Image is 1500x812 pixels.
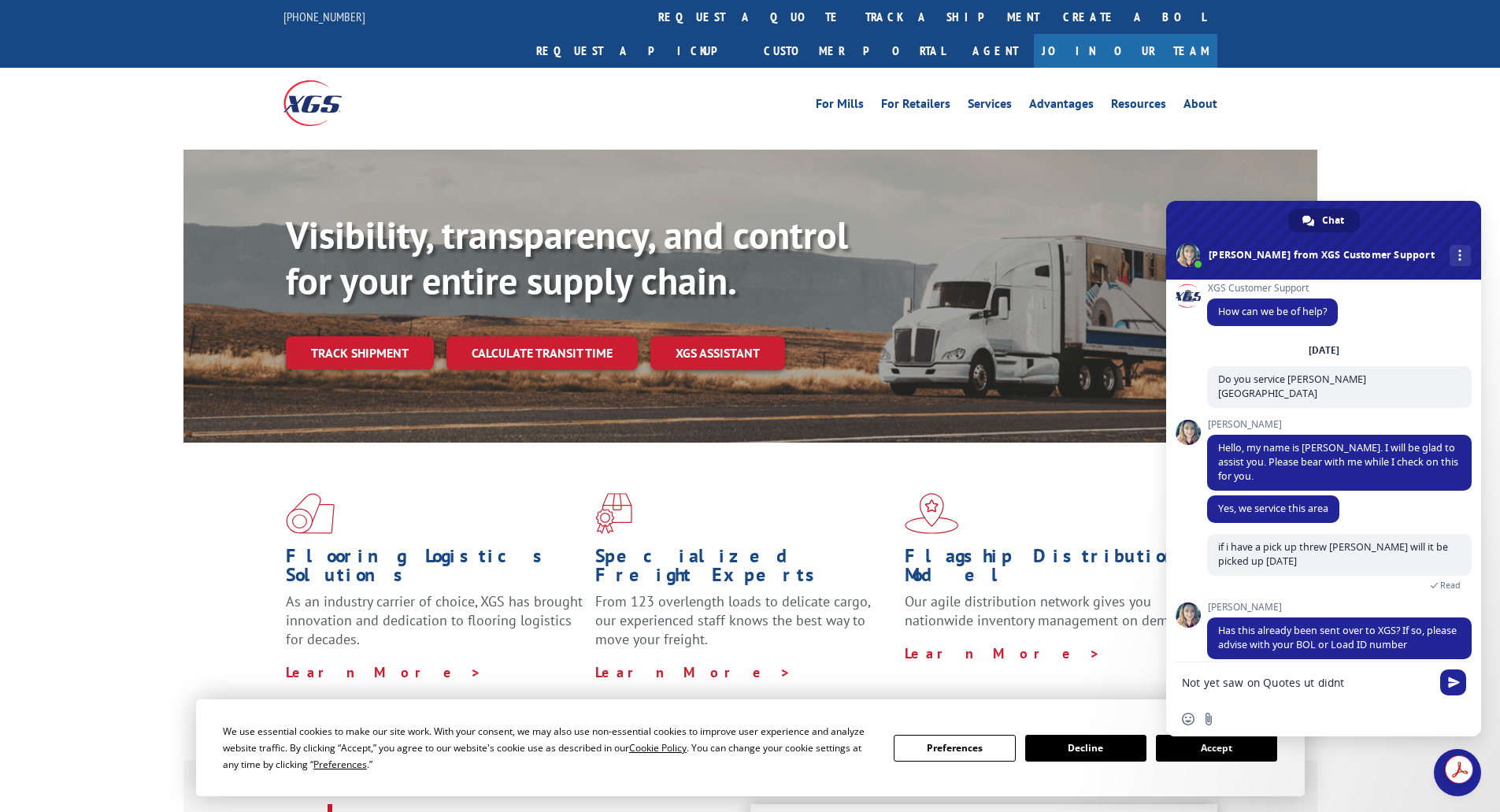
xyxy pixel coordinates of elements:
a: Learn More > [286,663,482,681]
span: Hello, my name is [PERSON_NAME]. I will be glad to assist you. Please bear with me while I check ... [1218,441,1458,483]
a: Customer Portal [752,34,957,68]
span: Send [1440,669,1466,695]
p: From 123 overlength loads to delicate cargo, our experienced staff knows the best way to move you... [595,592,893,662]
img: xgs-icon-total-supply-chain-intelligence-red [286,493,335,534]
span: Preferences [313,758,367,771]
img: xgs-icon-focused-on-flooring-red [595,493,632,534]
span: Chat [1322,209,1344,232]
div: [DATE] [1309,346,1339,355]
a: [PHONE_NUMBER] [283,9,365,24]
span: [PERSON_NAME] [1207,602,1472,613]
a: Join Our Team [1034,34,1217,68]
h1: Flagship Distribution Model [905,547,1202,592]
a: Track shipment [286,336,434,369]
a: Agent [957,34,1034,68]
a: Calculate transit time [446,336,638,370]
button: Accept [1156,735,1277,762]
span: Read [1440,580,1461,591]
a: Request a pickup [524,34,752,68]
a: About [1183,98,1217,115]
span: Has this already been sent over to XGS? If so, please advise with your BOL or Load ID number [1218,624,1457,651]
textarea: Compose your message... [1182,662,1434,702]
span: [PERSON_NAME] [1207,419,1472,430]
a: Learn More > [595,663,791,681]
span: XGS Customer Support [1207,283,1338,294]
span: Send a file [1202,713,1215,725]
a: Resources [1111,98,1166,115]
button: Decline [1025,735,1146,762]
a: Services [968,98,1012,115]
a: Chat [1288,209,1360,232]
span: Insert an emoji [1182,713,1194,725]
h1: Specialized Freight Experts [595,547,893,592]
button: Preferences [894,735,1015,762]
img: xgs-icon-flagship-distribution-model-red [905,493,959,534]
span: Cookie Policy [629,741,687,755]
span: if i have a pick up threw [PERSON_NAME] will it be picked up [DATE] [1218,540,1448,568]
h1: Flooring Logistics Solutions [286,547,583,592]
a: Learn More > [905,644,1101,662]
a: Advantages [1029,98,1094,115]
div: Cookie Consent Prompt [196,699,1305,796]
a: XGS ASSISTANT [650,336,785,370]
span: How can we be of help? [1218,305,1327,318]
span: As an industry carrier of choice, XGS has brought innovation and dedication to flooring logistics... [286,592,583,648]
span: Our agile distribution network gives you nationwide inventory management on demand. [905,592,1194,629]
a: For Retailers [881,98,950,115]
b: Visibility, transparency, and control for your entire supply chain. [286,210,848,305]
a: Close chat [1434,749,1481,796]
a: For Mills [816,98,864,115]
div: We use essential cookies to make our site work. With your consent, we may also use non-essential ... [223,723,875,773]
span: Yes, we service this area [1218,502,1328,515]
span: Do you service [PERSON_NAME][GEOGRAPHIC_DATA] [1218,373,1366,400]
